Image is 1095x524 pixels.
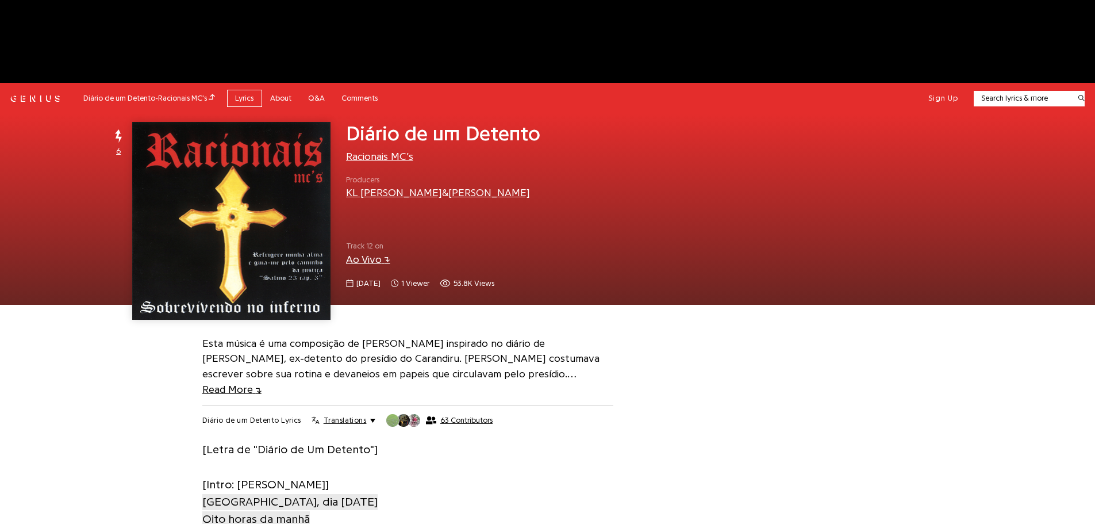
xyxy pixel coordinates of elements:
span: 1 viewer [401,278,429,289]
button: Sign Up [928,93,958,104]
span: 63 Contributors [440,416,493,425]
a: Q&A [300,90,333,108]
div: Diário de um Detento - Racionais MC's [83,92,215,105]
span: [DATE] [356,278,381,289]
button: Translations [312,415,375,426]
a: KL [PERSON_NAME] [346,188,442,198]
input: Search lyrics & more [974,93,1071,104]
span: 6 [116,146,121,157]
a: About [262,90,300,108]
a: Racionais MC’s [346,151,413,162]
span: 53.8K views [454,278,494,289]
span: Read More [202,384,262,395]
span: Translations [324,415,366,426]
div: & [346,185,530,200]
span: 53,754 views [440,278,494,289]
span: 1 viewer [391,278,429,289]
span: Track 12 on [346,240,705,252]
img: Cover art for Diário de um Detento by Racionais MC's [132,122,330,320]
h2: Diário de um Detento Lyrics [202,415,301,426]
iframe: Primis Frame [720,132,721,133]
a: Esta música é uma composição de [PERSON_NAME] inspirado no diário de [PERSON_NAME], ex-detento do... [202,338,600,395]
a: Ao Vivo [346,254,390,265]
a: Lyrics [227,90,262,108]
button: 63 Contributors [386,414,493,427]
a: [PERSON_NAME] [448,188,530,198]
a: Comments [333,90,386,108]
span: Diário de um Detento [346,123,540,144]
span: Producers [346,174,530,186]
